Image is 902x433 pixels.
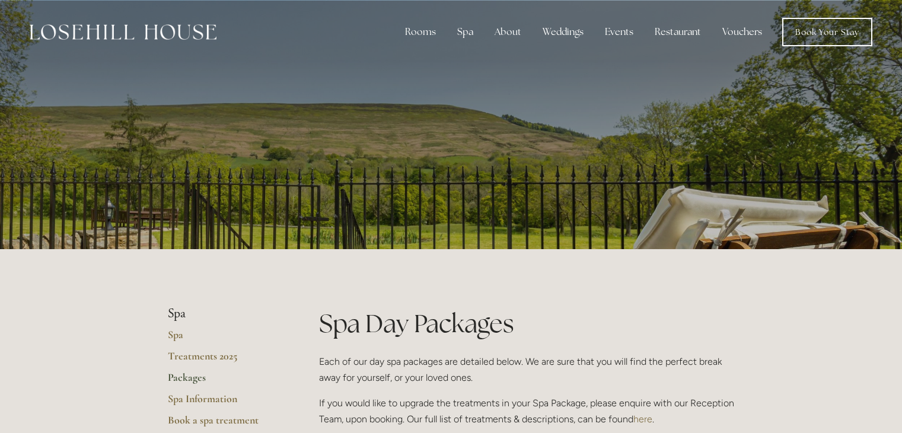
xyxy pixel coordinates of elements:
[319,354,735,386] p: Each of our day spa packages are detailed below. We are sure that you will find the perfect break...
[485,20,531,44] div: About
[448,20,483,44] div: Spa
[319,395,735,427] p: If you would like to upgrade the treatments in your Spa Package, please enquire with our Receptio...
[396,20,445,44] div: Rooms
[645,20,710,44] div: Restaurant
[533,20,593,44] div: Weddings
[782,18,872,46] a: Book Your Stay
[168,371,281,392] a: Packages
[713,20,772,44] a: Vouchers
[168,392,281,413] a: Spa Information
[30,24,216,40] img: Losehill House
[595,20,643,44] div: Events
[633,413,652,425] a: here
[168,349,281,371] a: Treatments 2025
[168,328,281,349] a: Spa
[319,306,735,341] h1: Spa Day Packages
[168,306,281,321] li: Spa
